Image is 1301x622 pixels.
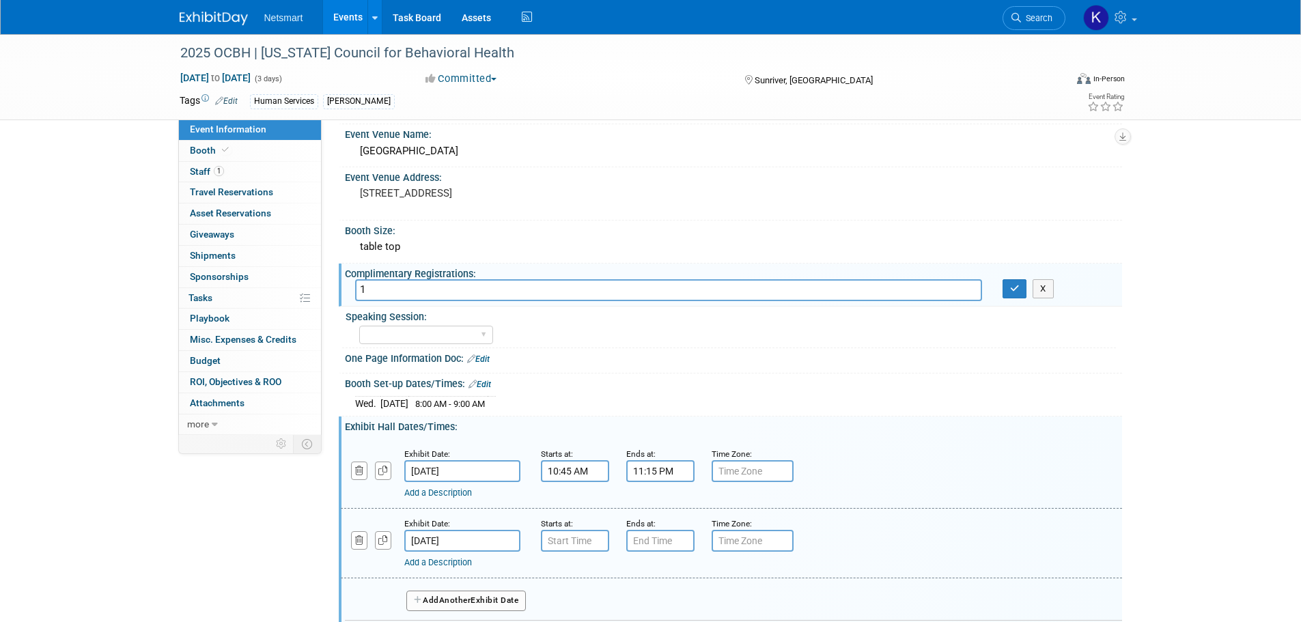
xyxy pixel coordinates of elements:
[250,94,318,109] div: Human Services
[345,373,1122,391] div: Booth Set-up Dates/Times:
[985,71,1125,91] div: Event Format
[180,72,251,84] span: [DATE] [DATE]
[345,167,1122,184] div: Event Venue Address:
[468,380,491,389] a: Edit
[415,399,485,409] span: 8:00 AM - 9:00 AM
[345,124,1122,141] div: Event Venue Name:
[467,354,490,364] a: Edit
[323,94,395,109] div: [PERSON_NAME]
[1033,279,1054,298] button: X
[439,595,471,605] span: Another
[190,250,236,261] span: Shipments
[345,416,1122,434] div: Exhibit Hall Dates/Times:
[190,397,244,408] span: Attachments
[404,530,520,552] input: Date
[187,419,209,429] span: more
[179,182,321,203] a: Travel Reservations
[179,351,321,371] a: Budget
[1077,73,1091,84] img: Format-Inperson.png
[404,557,472,567] a: Add a Description
[1021,13,1052,23] span: Search
[179,288,321,309] a: Tasks
[179,372,321,393] a: ROI, Objectives & ROO
[404,449,450,459] small: Exhibit Date:
[406,591,527,611] button: AddAnotherExhibit Date
[712,449,752,459] small: Time Zone:
[1087,94,1124,100] div: Event Rating
[755,75,873,85] span: Sunriver, [GEOGRAPHIC_DATA]
[270,435,294,453] td: Personalize Event Tab Strip
[293,435,321,453] td: Toggle Event Tabs
[214,166,224,176] span: 1
[541,530,609,552] input: Start Time
[253,74,282,83] span: (3 days)
[190,334,296,345] span: Misc. Expenses & Credits
[176,41,1045,66] div: 2025 OCBH | [US_STATE] Council for Behavioral Health
[404,460,520,482] input: Date
[346,307,1116,324] div: Speaking Session:
[188,292,212,303] span: Tasks
[1003,6,1065,30] a: Search
[190,208,271,218] span: Asset Reservations
[179,414,321,435] a: more
[345,264,1122,281] div: Complimentary Registrations:
[626,519,656,528] small: Ends at:
[179,246,321,266] a: Shipments
[179,162,321,182] a: Staff1
[190,313,229,324] span: Playbook
[541,519,573,528] small: Starts at:
[179,141,321,161] a: Booth
[345,221,1122,238] div: Booth Size:
[190,376,281,387] span: ROI, Objectives & ROO
[179,119,321,140] a: Event Information
[190,271,249,282] span: Sponsorships
[209,72,222,83] span: to
[626,460,695,482] input: End Time
[190,166,224,177] span: Staff
[264,12,303,23] span: Netsmart
[190,355,221,366] span: Budget
[179,267,321,287] a: Sponsorships
[179,393,321,414] a: Attachments
[190,186,273,197] span: Travel Reservations
[421,72,502,86] button: Committed
[626,449,656,459] small: Ends at:
[355,236,1112,257] div: table top
[1093,74,1125,84] div: In-Person
[179,225,321,245] a: Giveaways
[190,124,266,135] span: Event Information
[179,203,321,224] a: Asset Reservations
[360,187,654,199] pre: [STREET_ADDRESS]
[180,12,248,25] img: ExhibitDay
[404,487,472,498] a: Add a Description
[712,519,752,528] small: Time Zone:
[626,530,695,552] input: End Time
[541,460,609,482] input: Start Time
[1083,5,1109,31] img: Kaitlyn Woicke
[180,94,238,109] td: Tags
[355,141,1112,162] div: [GEOGRAPHIC_DATA]
[345,348,1122,366] div: One Page Information Doc:
[215,96,238,106] a: Edit
[355,397,380,411] td: Wed.
[380,397,408,411] td: [DATE]
[179,309,321,329] a: Playbook
[179,330,321,350] a: Misc. Expenses & Credits
[190,145,232,156] span: Booth
[222,146,229,154] i: Booth reservation complete
[190,229,234,240] span: Giveaways
[541,449,573,459] small: Starts at:
[712,460,794,482] input: Time Zone
[712,530,794,552] input: Time Zone
[404,519,450,528] small: Exhibit Date:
